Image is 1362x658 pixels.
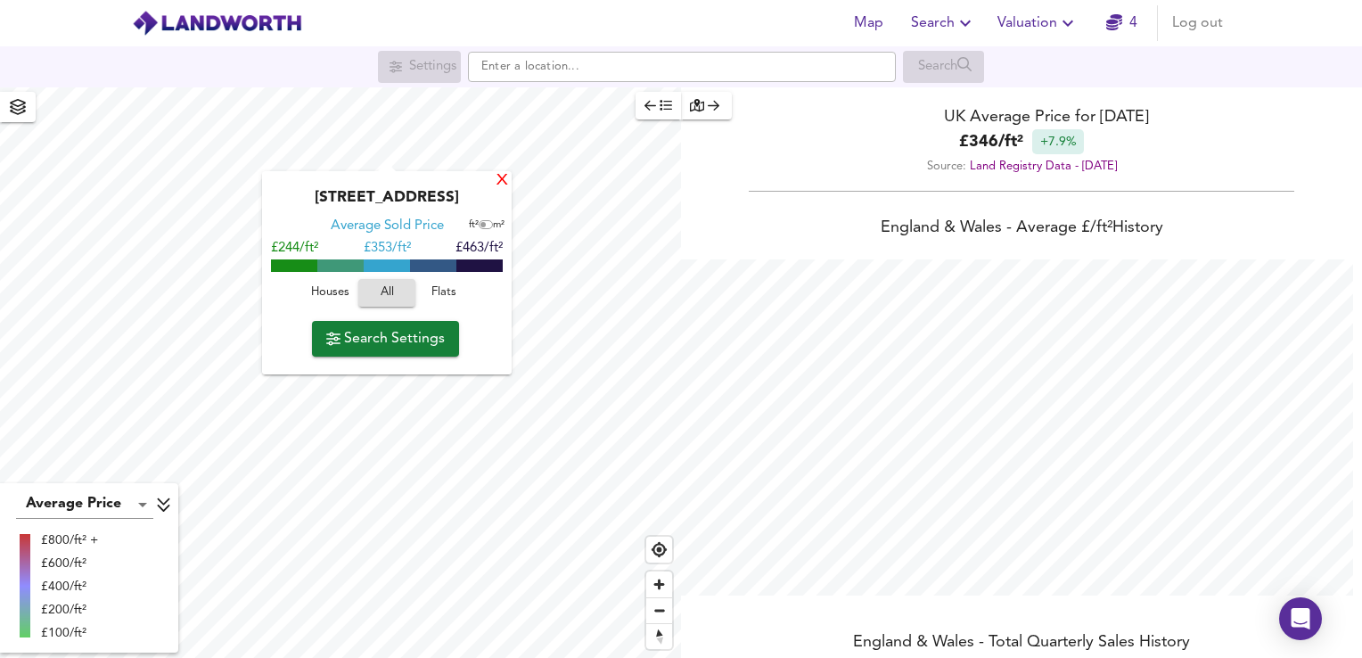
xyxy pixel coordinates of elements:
img: logo [132,10,302,37]
div: +7.9% [1032,129,1084,154]
button: 4 [1093,5,1150,41]
div: England & Wales - Total Quarterly Sales History [681,631,1362,656]
div: £100/ft² [41,624,98,642]
a: 4 [1106,11,1137,36]
span: Search Settings [326,326,445,351]
div: Search for a location first or explore the map [378,51,461,83]
span: Search [911,11,976,36]
div: Source: [681,154,1362,178]
span: m² [493,220,505,230]
button: Valuation [990,5,1086,41]
button: Search Settings [312,321,459,357]
button: All [358,279,415,307]
span: Zoom out [646,598,672,623]
b: £ 346 / ft² [959,130,1023,154]
div: Average Sold Price [331,218,444,235]
div: Average Price [16,490,153,519]
span: Log out [1172,11,1223,36]
span: £ 353/ft² [364,242,411,255]
span: Houses [306,283,354,303]
span: Map [847,11,890,36]
div: £800/ft² + [41,531,98,549]
span: £244/ft² [271,242,318,255]
div: Open Intercom Messenger [1279,597,1322,640]
span: Reset bearing to north [644,621,674,651]
button: Search [904,5,983,41]
span: Flats [420,283,468,303]
div: £400/ft² [41,578,98,596]
div: X [495,173,510,190]
button: Find my location [646,537,672,563]
div: England & Wales - Average £/ ft² History [681,217,1362,242]
input: Enter a location... [468,52,896,82]
button: Zoom in [646,572,672,597]
span: Valuation [997,11,1079,36]
button: Log out [1165,5,1230,41]
span: All [367,283,406,303]
span: £463/ft² [455,242,503,255]
button: Zoom out [646,597,672,623]
a: Land Registry Data - [DATE] [970,160,1117,172]
div: £600/ft² [41,555,98,572]
div: £200/ft² [41,601,98,619]
button: Flats [415,279,472,307]
button: Reset bearing to north [646,623,672,649]
span: ft² [469,220,479,230]
button: Houses [301,279,358,307]
div: Search for a location first or explore the map [903,51,984,83]
div: UK Average Price for [DATE] [681,105,1362,129]
div: [STREET_ADDRESS] [271,189,503,218]
button: Map [840,5,897,41]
